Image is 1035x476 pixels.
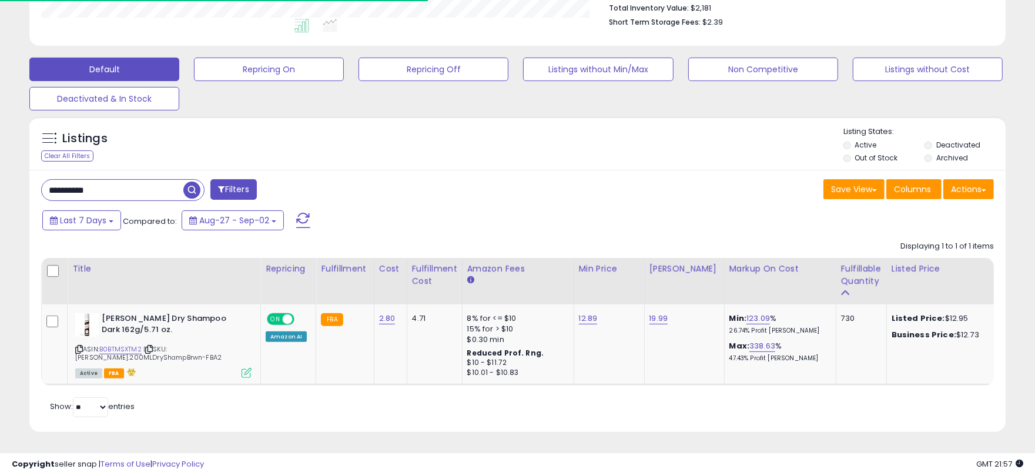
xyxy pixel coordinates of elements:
div: Listed Price [892,263,993,275]
div: Cost [379,263,402,275]
label: Deactivated [936,140,980,150]
div: 15% for > $10 [467,324,565,334]
button: Listings without Cost [853,58,1003,81]
button: Repricing Off [359,58,508,81]
a: B0BTMSXTM2 [99,344,142,354]
b: [PERSON_NAME] Dry Shampoo Dark 162g/5.71 oz. [102,313,244,338]
img: 31sHqUh3I7L._SL40_.jpg [75,313,99,337]
th: The percentage added to the cost of goods (COGS) that forms the calculator for Min & Max prices. [724,258,836,304]
div: $10.01 - $10.83 [467,368,565,378]
b: Business Price: [892,329,956,340]
div: $0.30 min [467,334,565,345]
span: ON [268,314,283,324]
label: Active [855,140,877,150]
div: Fulfillment [321,263,369,275]
a: Privacy Policy [152,458,204,470]
b: Reduced Prof. Rng. [467,348,544,358]
button: Aug-27 - Sep-02 [182,210,284,230]
span: OFF [293,314,311,324]
div: Displaying 1 to 1 of 1 items [900,241,994,252]
div: $10 - $11.72 [467,358,565,368]
button: Filters [210,179,256,200]
div: % [729,341,827,363]
a: 19.99 [649,313,668,324]
div: Repricing [266,263,311,275]
div: 8% for <= $10 [467,313,565,324]
div: 730 [841,313,877,324]
b: Listed Price: [892,313,945,324]
b: Short Term Storage Fees: [609,17,701,27]
a: 338.63 [749,340,775,352]
small: Amazon Fees. [467,275,474,286]
a: 2.80 [379,313,396,324]
h5: Listings [62,130,108,147]
span: Compared to: [123,216,177,227]
span: | SKU: [PERSON_NAME].200MLDryShampBrwn-FBA2 [75,344,222,362]
a: 12.89 [579,313,598,324]
label: Archived [936,153,968,163]
div: seller snap | | [12,459,204,470]
p: 47.43% Profit [PERSON_NAME] [729,354,827,363]
p: 26.74% Profit [PERSON_NAME] [729,327,827,335]
span: Show: entries [50,401,135,412]
div: Amazon AI [266,331,307,342]
div: ASIN: [75,313,252,377]
div: % [729,313,827,335]
div: [PERSON_NAME] [649,263,719,275]
span: Columns [894,183,931,195]
div: Title [72,263,256,275]
div: $12.95 [892,313,989,324]
label: Out of Stock [855,153,898,163]
i: hazardous material [124,368,136,376]
span: FBA [104,368,124,378]
b: Total Inventory Value: [609,3,689,13]
div: Fulfillable Quantity [841,263,882,287]
p: Listing States: [843,126,1006,138]
span: 2025-09-10 21:57 GMT [976,458,1023,470]
button: Listings without Min/Max [523,58,673,81]
div: 4.71 [412,313,453,324]
button: Last 7 Days [42,210,121,230]
div: Amazon Fees [467,263,569,275]
button: Default [29,58,179,81]
a: Terms of Use [101,458,150,470]
button: Non Competitive [688,58,838,81]
a: 123.09 [746,313,770,324]
div: Min Price [579,263,639,275]
span: Last 7 Days [60,214,106,226]
div: $12.73 [892,330,989,340]
button: Repricing On [194,58,344,81]
div: Fulfillment Cost [412,263,457,287]
strong: Copyright [12,458,55,470]
div: Markup on Cost [729,263,831,275]
button: Save View [823,179,885,199]
button: Actions [943,179,994,199]
span: All listings currently available for purchase on Amazon [75,368,102,378]
div: Clear All Filters [41,150,93,162]
span: $2.39 [702,16,723,28]
small: FBA [321,313,343,326]
b: Max: [729,340,750,351]
button: Columns [886,179,942,199]
span: Aug-27 - Sep-02 [199,214,269,226]
button: Deactivated & In Stock [29,87,179,110]
b: Min: [729,313,747,324]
